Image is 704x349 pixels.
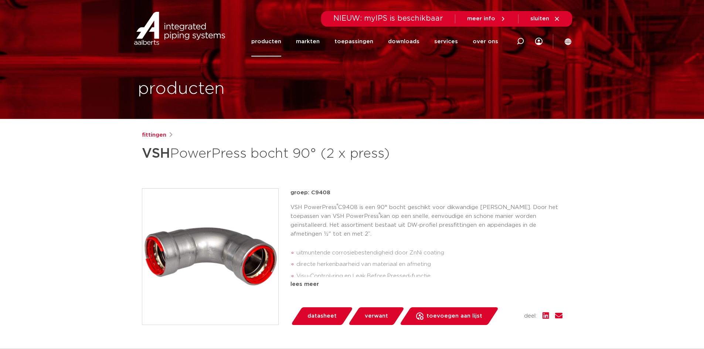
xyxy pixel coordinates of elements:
[388,27,419,57] a: downloads
[434,27,458,57] a: services
[138,77,225,101] h1: producten
[296,270,562,282] li: Visu-Control-ring en Leak Before Pressed-functie
[142,143,419,165] h1: PowerPress bocht 90° (2 x press)
[467,16,495,21] span: meer info
[142,147,170,160] strong: VSH
[290,203,562,239] p: VSH PowerPress C9408 is een 90° bocht geschikt voor dikwandige [PERSON_NAME]. Door het toepassen ...
[290,307,353,325] a: datasheet
[296,259,562,270] li: directe herkenbaarheid van materiaal en afmeting
[530,16,549,21] span: sluiten
[307,310,337,322] span: datasheet
[473,27,498,57] a: over ons
[142,189,278,325] img: Product Image for VSH PowerPress bocht 90° (2 x press)
[379,212,380,216] sup: ®
[296,27,320,57] a: markten
[334,27,373,57] a: toepassingen
[365,310,388,322] span: verwant
[337,203,338,208] sup: ®
[524,312,537,321] span: deel:
[535,27,543,57] div: my IPS
[467,16,506,22] a: meer info
[290,280,562,289] div: lees meer
[290,188,562,197] p: groep: C9408
[348,307,405,325] a: verwant
[333,15,443,22] span: NIEUW: myIPS is beschikbaar
[251,27,281,57] a: producten
[251,27,498,57] nav: Menu
[426,310,482,322] span: toevoegen aan lijst
[296,247,562,259] li: uitmuntende corrosiebestendigheid door ZnNi coating
[530,16,560,22] a: sluiten
[142,131,166,140] a: fittingen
